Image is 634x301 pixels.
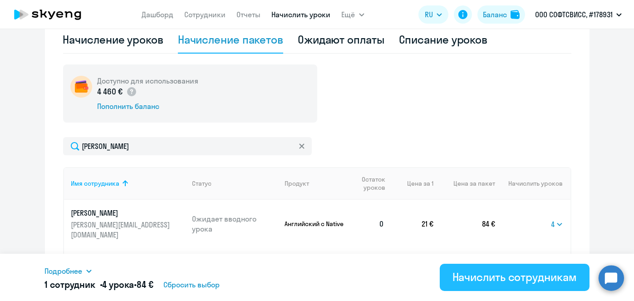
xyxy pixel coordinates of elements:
[433,167,495,200] th: Цена за пакет
[353,175,392,192] div: Остаток уроков
[483,9,507,20] div: Баланс
[71,179,185,188] div: Имя сотрудника
[192,214,277,234] p: Ожидает вводного урока
[272,10,331,19] a: Начислить уроки
[495,167,570,200] th: Начислить уроков
[192,179,211,188] div: Статус
[192,179,277,188] div: Статус
[342,9,355,20] span: Ещё
[98,101,199,111] div: Пополнить баланс
[71,208,185,240] a: [PERSON_NAME][PERSON_NAME][EMAIL_ADDRESS][DOMAIN_NAME]
[477,5,525,24] button: Балансbalance
[63,137,312,155] input: Поиск по имени, email, продукту или статусу
[137,279,153,290] span: 84 €
[418,5,448,24] button: RU
[298,32,384,47] div: Ожидают оплаты
[440,264,590,291] button: Начислить сотрудникам
[425,9,433,20] span: RU
[285,179,309,188] div: Продукт
[531,4,626,25] button: ООО СОФТСВИСС, #178931
[392,200,433,248] td: 21 €
[98,86,138,98] p: 4 460 €
[535,9,613,20] p: ООО СОФТСВИСС, #178931
[353,175,385,192] span: Остаток уроков
[45,266,83,276] span: Подробнее
[185,10,226,19] a: Сотрудники
[63,32,163,47] div: Начисление уроков
[163,279,220,290] span: Сбросить выбор
[433,200,495,248] td: 84 €
[98,76,199,86] h5: Доступно для использования
[71,220,173,240] p: [PERSON_NAME][EMAIL_ADDRESS][DOMAIN_NAME]
[102,279,134,290] span: 4 урока
[342,5,364,24] button: Ещё
[285,179,346,188] div: Продукт
[142,10,174,19] a: Дашборд
[392,167,433,200] th: Цена за 1
[178,32,283,47] div: Начисление пакетов
[70,76,92,98] img: wallet-circle.png
[71,208,173,218] p: [PERSON_NAME]
[452,270,577,284] div: Начислить сотрудникам
[45,278,153,291] h5: 1 сотрудник • •
[399,32,488,47] div: Списание уроков
[71,179,120,188] div: Имя сотрудника
[285,220,346,228] p: Английский с Native
[511,10,520,19] img: balance
[237,10,261,19] a: Отчеты
[346,200,392,248] td: 0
